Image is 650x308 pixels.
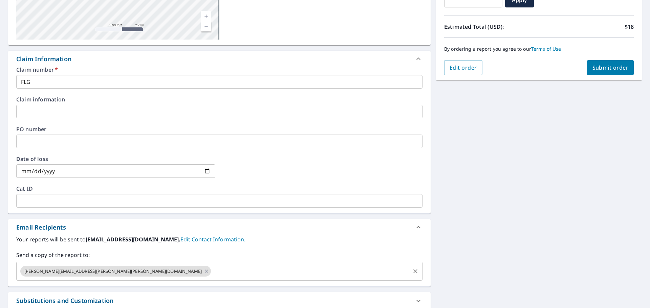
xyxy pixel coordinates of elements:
a: Current Level 15, Zoom Out [201,21,211,31]
div: Email Recipients [8,219,431,235]
p: $18 [625,23,634,31]
label: Send a copy of the report to: [16,251,422,259]
label: Your reports will be sent to [16,235,422,243]
b: [EMAIL_ADDRESS][DOMAIN_NAME]. [86,236,180,243]
div: Substitutions and Customization [16,296,113,305]
div: Claim Information [16,54,71,64]
p: Estimated Total (USD): [444,23,539,31]
a: EditContactInfo [180,236,245,243]
label: Claim information [16,97,422,102]
span: [PERSON_NAME][EMAIL_ADDRESS][PERSON_NAME][PERSON_NAME][DOMAIN_NAME] [20,268,206,275]
span: Submit order [592,64,629,71]
label: Claim number [16,67,422,72]
button: Edit order [444,60,482,75]
div: [PERSON_NAME][EMAIL_ADDRESS][PERSON_NAME][PERSON_NAME][DOMAIN_NAME] [20,266,211,277]
label: Cat ID [16,186,422,191]
div: Claim Information [8,51,431,67]
a: Current Level 15, Zoom In [201,11,211,21]
p: By ordering a report you agree to our [444,46,634,52]
label: PO number [16,126,422,132]
div: Email Recipients [16,223,66,232]
button: Clear [411,266,420,276]
span: Edit order [450,64,477,71]
a: Terms of Use [531,46,561,52]
label: Date of loss [16,156,215,162]
button: Submit order [587,60,634,75]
